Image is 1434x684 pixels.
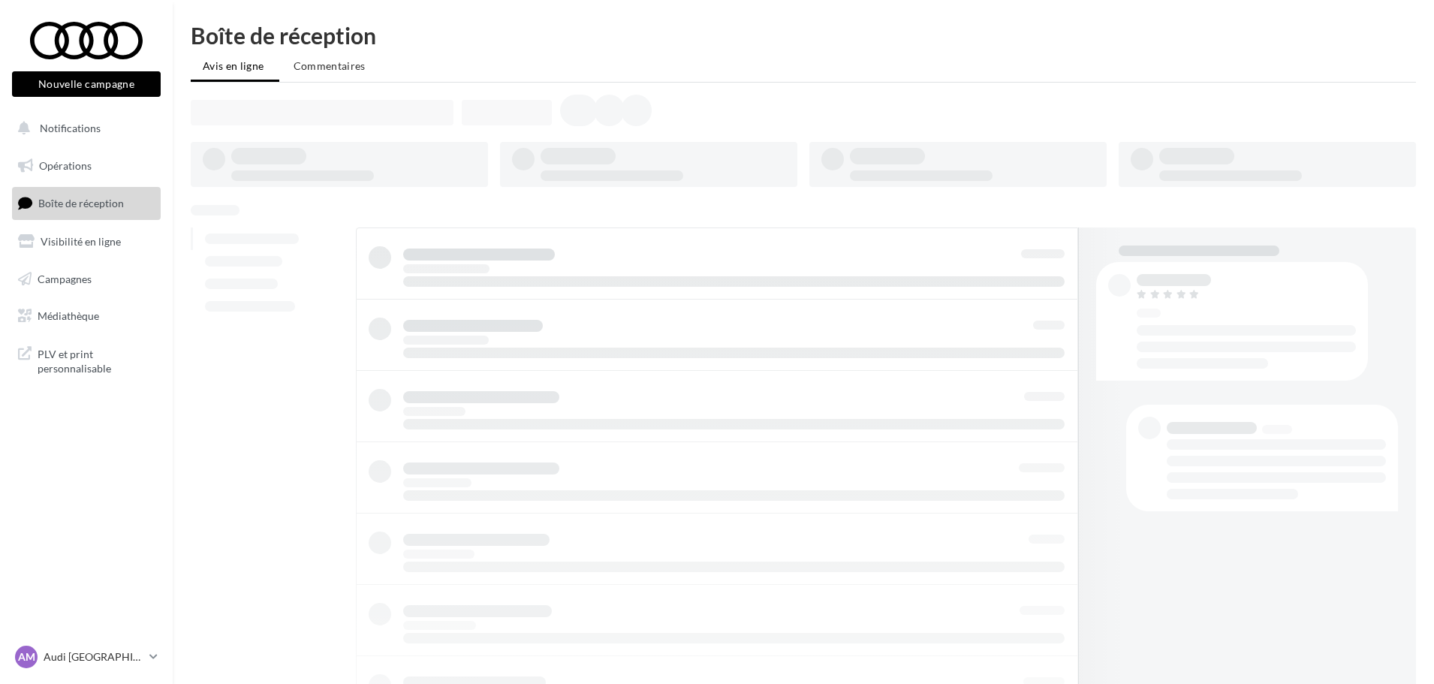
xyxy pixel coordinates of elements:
[9,300,164,332] a: Médiathèque
[191,24,1416,47] div: Boîte de réception
[294,59,366,72] span: Commentaires
[40,122,101,134] span: Notifications
[12,71,161,97] button: Nouvelle campagne
[38,344,155,376] span: PLV et print personnalisable
[9,187,164,219] a: Boîte de réception
[9,226,164,258] a: Visibilité en ligne
[9,150,164,182] a: Opérations
[38,309,99,322] span: Médiathèque
[41,235,121,248] span: Visibilité en ligne
[38,272,92,285] span: Campagnes
[38,197,124,209] span: Boîte de réception
[9,338,164,382] a: PLV et print personnalisable
[18,649,35,664] span: AM
[12,643,161,671] a: AM Audi [GEOGRAPHIC_DATA]
[39,159,92,172] span: Opérations
[44,649,143,664] p: Audi [GEOGRAPHIC_DATA]
[9,113,158,144] button: Notifications
[9,264,164,295] a: Campagnes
